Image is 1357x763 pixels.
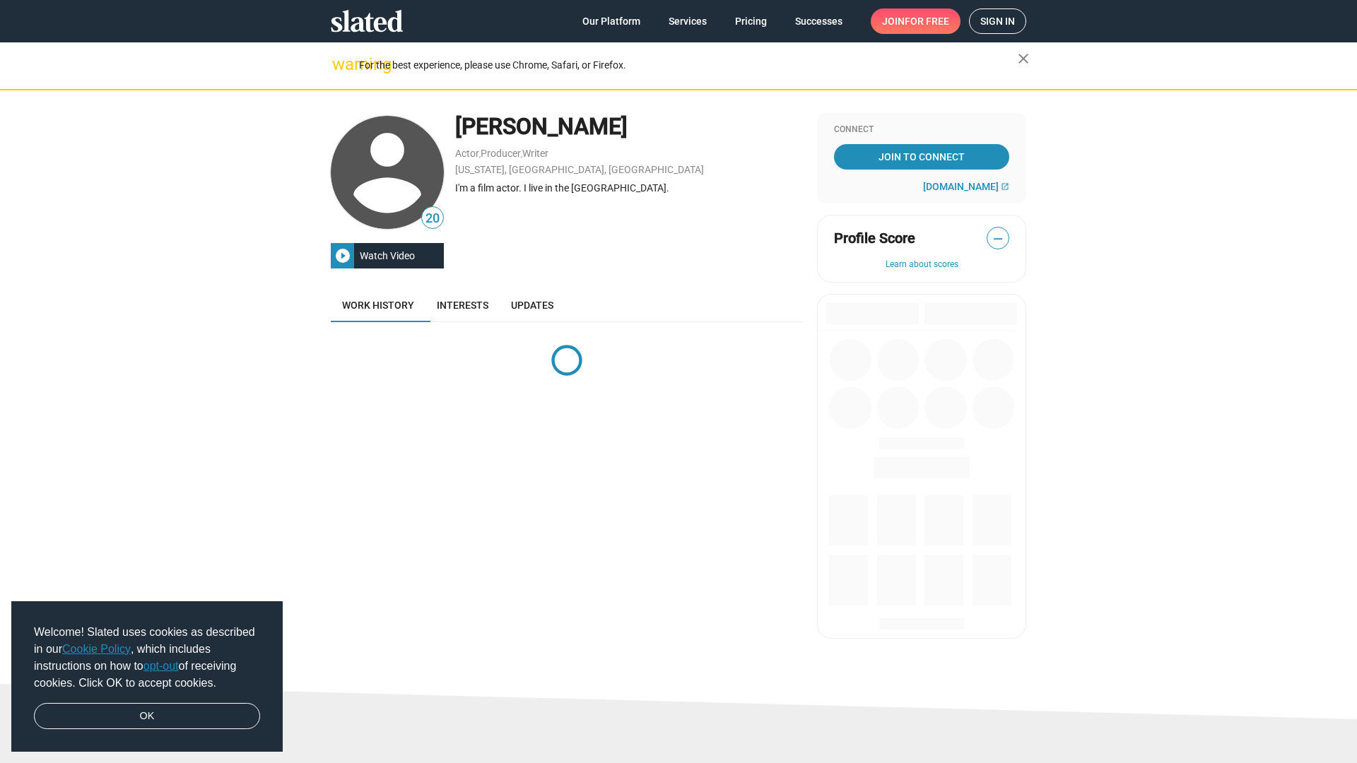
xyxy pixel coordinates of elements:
[455,148,479,159] a: Actor
[34,703,260,730] a: dismiss cookie message
[987,230,1009,248] span: —
[871,8,961,34] a: Joinfor free
[1001,182,1009,191] mat-icon: open_in_new
[657,8,718,34] a: Services
[905,8,949,34] span: for free
[334,247,351,264] mat-icon: play_circle_filled
[834,229,915,248] span: Profile Score
[455,182,803,195] div: I'm a film actor. I live in the [GEOGRAPHIC_DATA].
[331,288,425,322] a: Work history
[923,181,1009,192] a: [DOMAIN_NAME]
[455,112,803,142] div: [PERSON_NAME]
[582,8,640,34] span: Our Platform
[969,8,1026,34] a: Sign in
[425,288,500,322] a: Interests
[735,8,767,34] span: Pricing
[331,243,444,268] button: Watch Video
[882,8,949,34] span: Join
[342,300,414,311] span: Work history
[834,124,1009,136] div: Connect
[795,8,842,34] span: Successes
[143,660,179,672] a: opt-out
[511,300,553,311] span: Updates
[784,8,854,34] a: Successes
[422,209,443,228] span: 20
[455,164,704,175] a: [US_STATE], [GEOGRAPHIC_DATA], [GEOGRAPHIC_DATA]
[11,601,283,752] div: cookieconsent
[522,148,548,159] a: Writer
[980,9,1015,33] span: Sign in
[359,56,1018,75] div: For the best experience, please use Chrome, Safari, or Firefox.
[62,643,131,655] a: Cookie Policy
[354,243,421,268] div: Watch Video
[34,624,260,692] span: Welcome! Slated uses cookies as described in our , which includes instructions on how to of recei...
[1015,50,1032,67] mat-icon: close
[669,8,707,34] span: Services
[521,150,522,158] span: ,
[834,259,1009,271] button: Learn about scores
[571,8,652,34] a: Our Platform
[724,8,778,34] a: Pricing
[332,56,349,73] mat-icon: warning
[481,148,521,159] a: Producer
[437,300,488,311] span: Interests
[923,181,999,192] span: [DOMAIN_NAME]
[834,144,1009,170] a: Join To Connect
[479,150,481,158] span: ,
[500,288,565,322] a: Updates
[837,144,1006,170] span: Join To Connect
